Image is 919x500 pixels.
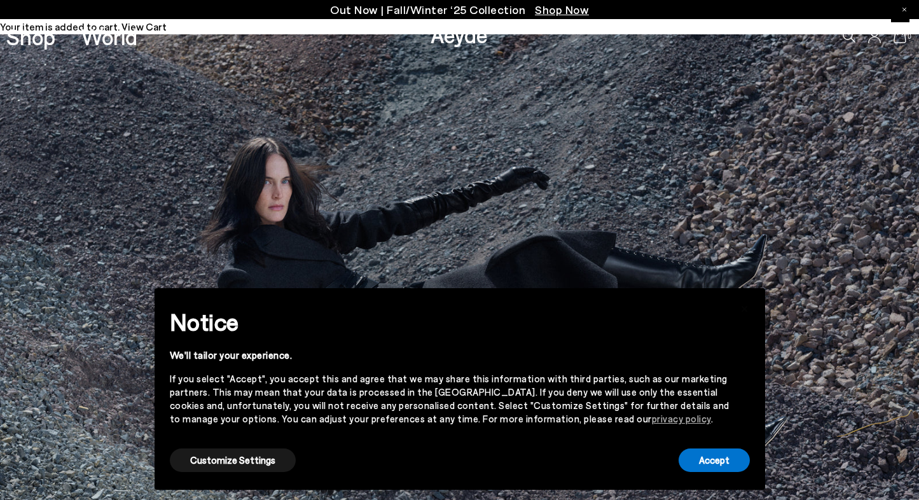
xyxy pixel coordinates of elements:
a: World [81,25,137,48]
p: Out Now | Fall/Winter ‘25 Collection [330,2,589,18]
a: Shop [6,25,55,48]
button: Customize Settings [170,448,296,472]
span: × [740,298,749,316]
button: Accept [679,448,750,472]
a: privacy policy [652,413,711,424]
a: Aeyde [431,21,488,48]
a: 0 [894,29,906,43]
div: If you select "Accept", you accept this and agree that we may share this information with third p... [170,372,729,426]
span: 0 [906,33,913,40]
h2: Notice [170,305,729,338]
span: Navigate to /collections/new-in [535,3,589,17]
div: We'll tailor your experience. [170,349,729,362]
button: Close this notice [729,292,760,323]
